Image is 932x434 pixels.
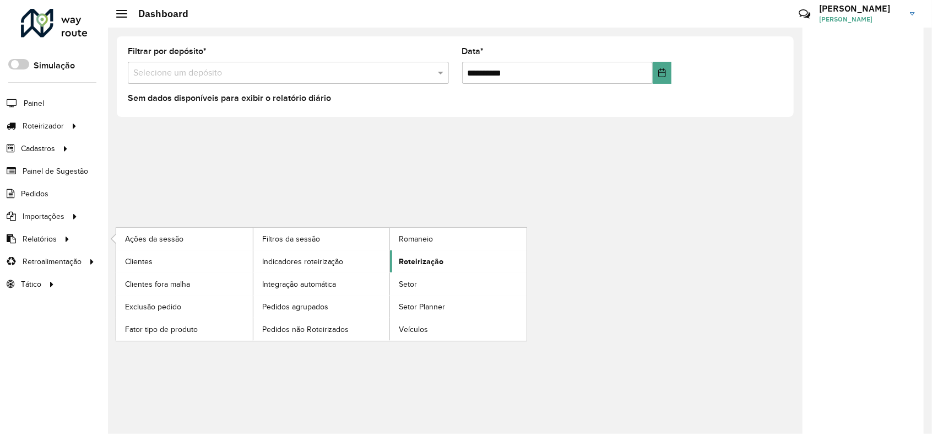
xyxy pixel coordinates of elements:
span: Romaneio [399,233,433,245]
span: Roteirização [399,256,443,267]
a: Fator tipo de produto [116,318,253,340]
a: Setor [390,273,527,295]
span: Cadastros [21,143,55,154]
a: Romaneio [390,228,527,250]
h2: Dashboard [127,8,188,20]
span: Relatórios [23,233,57,245]
span: Setor Planner [399,301,445,313]
span: Clientes fora malha [125,278,190,290]
h3: [PERSON_NAME] [819,3,902,14]
label: Sem dados disponíveis para exibir o relatório diário [128,92,331,105]
span: Filtros da sessão [262,233,320,245]
span: Painel de Sugestão [23,165,88,177]
span: Clientes [125,256,153,267]
span: Pedidos agrupados [262,301,328,313]
a: Pedidos não Roteirizados [253,318,390,340]
a: Integração automática [253,273,390,295]
span: Setor [399,278,417,290]
a: Filtros da sessão [253,228,390,250]
a: Clientes [116,250,253,272]
span: Veículos [399,324,428,335]
span: Indicadores roteirização [262,256,344,267]
a: Setor Planner [390,296,527,318]
span: Pedidos [21,188,48,200]
span: Painel [24,98,44,109]
a: Veículos [390,318,527,340]
span: Tático [21,278,41,290]
span: Fator tipo de produto [125,324,198,335]
a: Exclusão pedido [116,296,253,318]
a: Contato Rápido [793,2,816,26]
label: Filtrar por depósito [128,45,207,58]
span: Exclusão pedido [125,301,181,313]
button: Choose Date [653,62,671,84]
span: Importações [23,211,64,222]
span: Pedidos não Roteirizados [262,324,349,335]
span: Retroalimentação [23,256,82,267]
a: Indicadores roteirização [253,250,390,272]
a: Roteirização [390,250,527,272]
span: Roteirizador [23,120,64,132]
span: [PERSON_NAME] [819,14,902,24]
a: Ações da sessão [116,228,253,250]
label: Data [462,45,484,58]
span: Integração automática [262,278,337,290]
span: Ações da sessão [125,233,183,245]
a: Clientes fora malha [116,273,253,295]
a: Pedidos agrupados [253,296,390,318]
label: Simulação [34,59,75,72]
